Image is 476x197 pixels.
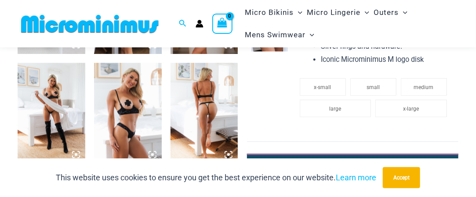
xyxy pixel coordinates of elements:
span: Outers [374,1,399,24]
img: Nights Fall Silver Leopard 1036 Bra 6516 Micro [18,63,85,164]
span: medium [414,84,434,90]
span: x-small [314,84,331,90]
span: Menu Toggle [360,1,369,24]
li: x-small [300,78,346,96]
li: Iconic Microminimus M logo disk [321,53,451,66]
span: Menu Toggle [305,24,314,46]
li: large [300,100,371,117]
span: Menu Toggle [399,1,407,24]
a: Micro BikinisMenu ToggleMenu Toggle [243,1,305,24]
span: large [329,106,341,112]
img: Nights Fall Silver Leopard 1036 Bra 6046 Thong [171,63,238,164]
a: Account icon link [196,20,203,28]
img: Nights Fall Silver Leopard 1036 Bra 6046 Thong [94,63,162,164]
span: small [367,84,380,90]
a: OutersMenu ToggleMenu Toggle [371,1,410,24]
span: Mens Swimwear [245,24,305,46]
button: Accept [383,167,420,188]
a: View Shopping Cart, empty [212,14,233,34]
a: Mens SwimwearMenu ToggleMenu Toggle [243,24,316,46]
a: Micro LingerieMenu ToggleMenu Toggle [305,1,371,24]
li: medium [401,78,447,96]
span: Menu Toggle [294,1,302,24]
a: Learn more [336,173,376,182]
span: Micro Bikinis [245,1,294,24]
li: x-large [375,100,447,117]
span: x-large [403,106,419,112]
p: This website uses cookies to ensure you get the best experience on our website. [56,171,376,184]
img: MM SHOP LOGO FLAT [18,14,162,34]
span: Micro Lingerie [307,1,360,24]
a: Search icon link [179,18,187,29]
li: small [350,78,396,96]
